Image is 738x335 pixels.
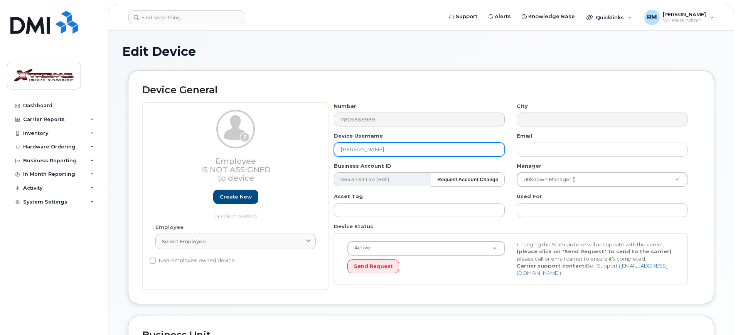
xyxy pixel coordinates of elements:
[213,190,258,204] a: Create new
[334,162,391,170] label: Business Account ID
[437,177,498,182] strong: Request Account Change
[150,256,235,265] label: Non-employee owned device
[348,241,505,255] a: Active
[517,103,528,110] label: City
[517,162,541,170] label: Manager
[155,224,184,231] label: Employee
[155,157,316,182] h3: Employee
[162,238,206,245] span: Select employee
[201,165,271,174] span: Is not assigned
[517,173,687,187] a: Unknown Manager ()
[217,173,254,183] span: to device
[334,193,363,200] label: Asset Tag
[150,258,156,264] input: Non-employee owned device
[517,248,671,254] strong: (please click on "Send Request" to send to the carrier)
[334,132,383,140] label: Device Username
[517,193,542,200] label: Used For
[517,263,586,269] strong: Carrier support contact:
[155,234,316,249] a: Select employee
[142,85,700,96] h2: Device General
[155,213,316,220] p: or select existing
[431,172,505,187] button: Request Account Change
[517,263,667,276] a: [EMAIL_ADDRESS][DOMAIN_NAME]
[334,223,373,230] label: Device Status
[122,45,720,58] h1: Edit Device
[347,259,399,274] button: Send Request
[519,176,576,183] span: Unknown Manager ()
[511,241,680,277] div: Changing the Status in here will not update with the carrier, , please call or email carrier to e...
[334,103,356,110] label: Number
[350,244,371,251] span: Active
[517,132,532,140] label: Email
